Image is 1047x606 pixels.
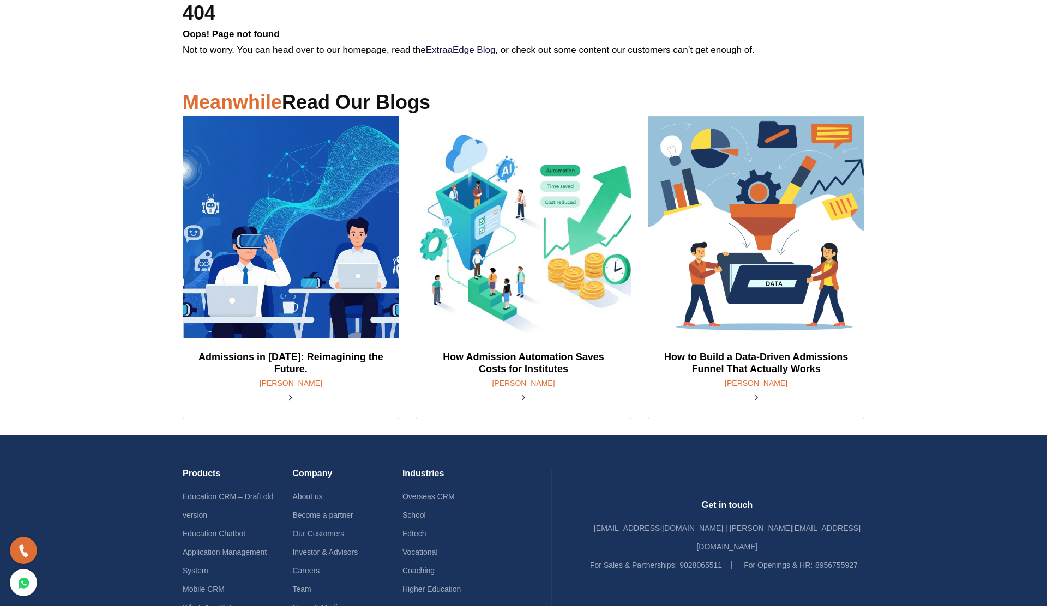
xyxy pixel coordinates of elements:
a: Investor & Advisors [292,548,358,556]
a: ExtraaEdge Blog [426,45,496,55]
a: Application Management System [183,548,267,575]
a: 8956755927 [815,561,858,569]
label: For Openings & HR: [744,556,813,574]
a: Become a partner [292,511,353,519]
h4: Products [183,468,292,487]
a: Team [292,585,311,593]
a: Higher Education [402,585,461,593]
h2: Read Our Blogs [183,89,864,116]
a: Careers [292,566,320,575]
label: For Sales & Partnerships: [590,556,677,574]
a: Vocational [402,548,438,556]
span: Meanwhile [183,91,282,113]
h4: Company [292,468,402,487]
a: Overseas CRM [402,492,455,501]
h4: Industries [402,468,512,487]
p: Not to worry. You can head over to our homepage, read the , or check out some content our custome... [183,26,864,58]
a: About us [292,492,322,501]
strong: Oops! Page not found [183,29,280,39]
h4: Get in touch [590,500,864,519]
a: 9028065511 [679,561,722,569]
a: [EMAIL_ADDRESS][DOMAIN_NAME] | [PERSON_NAME][EMAIL_ADDRESS][DOMAIN_NAME] [594,524,861,551]
a: Education Chatbot [183,529,245,538]
a: Edtech [402,529,426,538]
a: School [402,511,426,519]
a: Mobile CRM [183,585,225,593]
a: Our Customers [292,529,344,538]
a: Education CRM – Draft old version [183,492,274,519]
a: Coaching [402,566,435,575]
